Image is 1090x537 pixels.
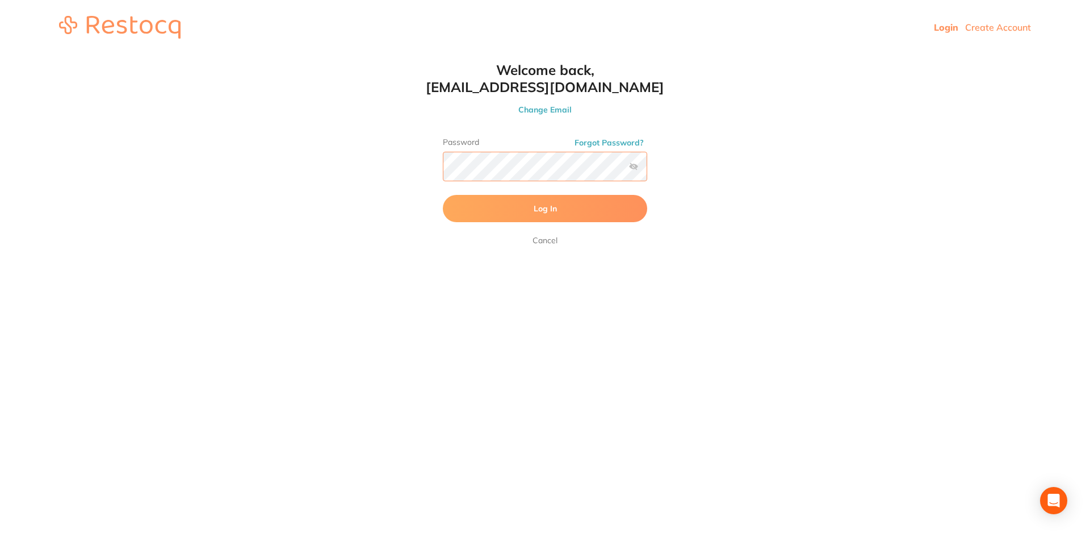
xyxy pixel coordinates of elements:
h1: Welcome back, [EMAIL_ADDRESS][DOMAIN_NAME] [420,61,670,95]
div: Open Intercom Messenger [1040,487,1067,514]
a: Create Account [965,22,1031,33]
button: Forgot Password? [571,138,647,148]
img: restocq_logo.svg [59,16,181,39]
span: Log In [534,203,557,214]
a: Login [934,22,958,33]
button: Log In [443,195,647,222]
label: Password [443,138,647,147]
a: Cancel [530,234,560,247]
button: Change Email [420,105,670,115]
